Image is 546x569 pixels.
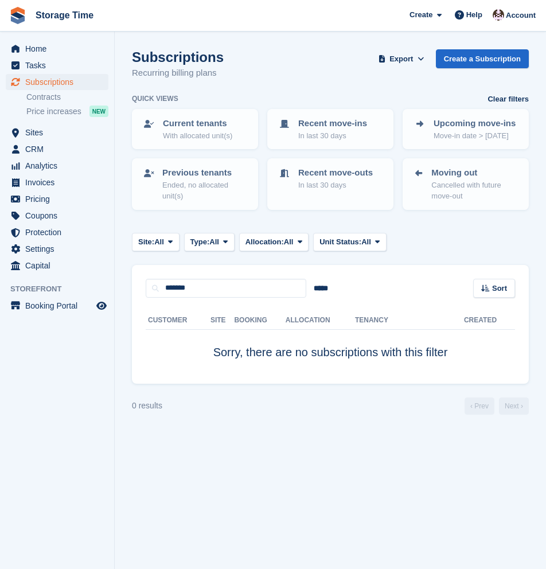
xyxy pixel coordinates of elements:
span: Create [409,9,432,21]
a: Previous tenants Ended, no allocated unit(s) [133,159,257,209]
span: CRM [25,141,94,157]
p: Moving out [431,166,518,180]
span: Capital [25,258,94,274]
a: menu [6,57,108,73]
img: Saeed [493,9,504,21]
p: With allocated unit(s) [163,130,232,142]
a: menu [6,208,108,224]
span: Sites [25,124,94,141]
p: Ended, no allocated unit(s) [162,180,248,202]
div: 0 results [132,400,162,412]
span: Sort [492,283,507,294]
a: Contracts [26,92,108,103]
span: Unit Status: [319,236,361,248]
span: Invoices [25,174,94,190]
span: Allocation: [245,236,284,248]
a: Moving out Cancelled with future move-out [404,159,528,209]
a: menu [6,41,108,57]
a: menu [6,258,108,274]
a: Current tenants With allocated unit(s) [133,110,257,148]
span: Subscriptions [25,74,94,90]
a: menu [6,241,108,257]
span: Type: [190,236,210,248]
th: Allocation [286,311,355,330]
div: NEW [89,106,108,117]
img: stora-icon-8386f47178a22dfd0bd8f6a31ec36ba5ce8667c1dd55bd0f319d3a0aa187defe.svg [9,7,26,24]
span: Help [466,9,482,21]
p: In last 30 days [298,130,367,142]
p: Current tenants [163,117,232,130]
a: Recent move-ins In last 30 days [268,110,392,148]
a: menu [6,174,108,190]
p: Previous tenants [162,166,248,180]
a: menu [6,141,108,157]
span: All [284,236,294,248]
p: Upcoming move-ins [434,117,516,130]
th: Tenancy [355,311,395,330]
span: All [209,236,219,248]
p: Recent move-ins [298,117,367,130]
a: Next [499,397,529,415]
span: Pricing [25,191,94,207]
a: Create a Subscription [436,49,529,68]
span: Protection [25,224,94,240]
th: Customer [146,311,210,330]
a: Storage Time [31,6,98,25]
button: Allocation: All [239,233,309,252]
button: Site: All [132,233,180,252]
a: Recent move-outs In last 30 days [268,159,392,197]
h6: Quick views [132,93,178,104]
p: Recent move-outs [298,166,373,180]
th: Created [464,311,515,330]
span: Site: [138,236,154,248]
a: menu [6,191,108,207]
span: Coupons [25,208,94,224]
a: Preview store [95,299,108,313]
span: All [154,236,164,248]
p: Cancelled with future move-out [431,180,518,202]
button: Unit Status: All [313,233,386,252]
a: Clear filters [487,93,529,105]
a: menu [6,124,108,141]
a: menu [6,158,108,174]
span: Home [25,41,94,57]
p: Recurring billing plans [132,67,224,80]
span: All [361,236,371,248]
span: Storefront [10,283,114,295]
span: Price increases [26,106,81,117]
a: menu [6,298,108,314]
a: Previous [465,397,494,415]
h1: Subscriptions [132,49,224,65]
th: Site [210,311,235,330]
span: Analytics [25,158,94,174]
th: Booking [234,311,285,330]
p: Move-in date > [DATE] [434,130,516,142]
a: menu [6,224,108,240]
a: Price increases NEW [26,105,108,118]
nav: Page [462,397,531,415]
p: In last 30 days [298,180,373,191]
button: Export [376,49,427,68]
a: Upcoming move-ins Move-in date > [DATE] [404,110,528,148]
span: Account [506,10,536,21]
span: Booking Portal [25,298,94,314]
span: Sorry, there are no subscriptions with this filter [213,346,448,358]
span: Settings [25,241,94,257]
span: Export [389,53,413,65]
span: Tasks [25,57,94,73]
a: menu [6,74,108,90]
button: Type: All [184,233,235,252]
